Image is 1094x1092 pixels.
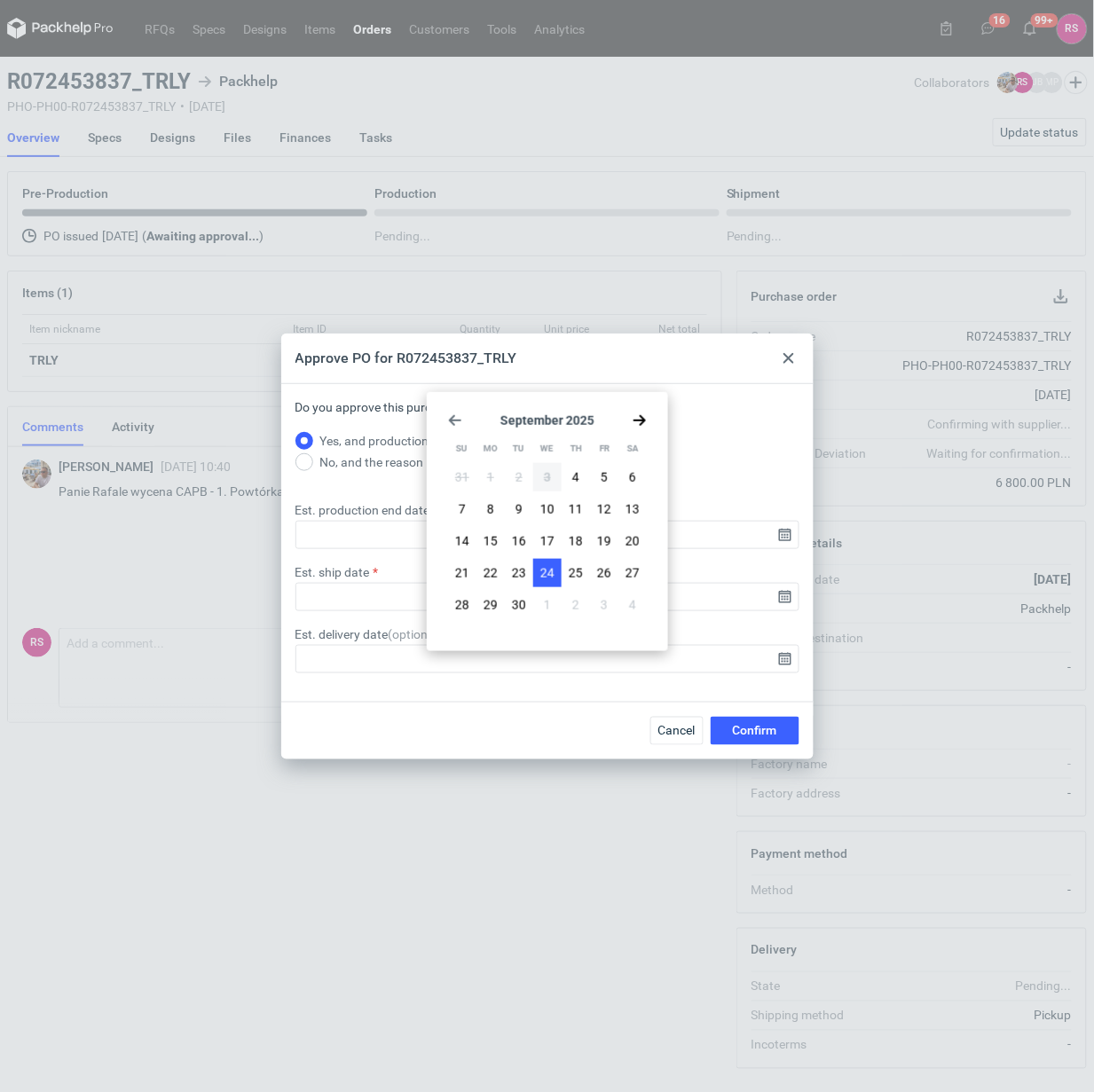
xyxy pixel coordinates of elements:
button: Wed Sep 17 2025 [533,527,562,555]
span: 27 [626,564,640,582]
div: We [533,435,561,463]
button: Sun Sep 28 2025 [448,591,476,619]
span: 4 [629,596,636,614]
button: Sat Oct 04 2025 [618,591,647,619]
div: Sa [619,435,647,463]
span: 25 [569,564,583,582]
button: Sun Sep 21 2025 [448,559,476,587]
span: 7 [459,500,466,518]
button: Mon Sep 22 2025 [476,559,505,587]
button: Sun Sep 14 2025 [448,527,476,555]
button: Sat Sep 20 2025 [618,527,647,555]
div: Th [563,435,590,463]
span: 24 [540,564,555,582]
button: Wed Oct 01 2025 [533,591,562,619]
button: Fri Oct 03 2025 [590,591,618,619]
button: Sat Sep 06 2025 [618,463,647,491]
span: Confirm [733,725,777,737]
span: 18 [569,532,583,550]
button: Thu Sep 25 2025 [562,559,590,587]
svg: Go forward 1 month [633,413,647,428]
span: 10 [540,500,555,518]
span: 22 [484,564,498,582]
button: Sat Sep 27 2025 [618,559,647,587]
span: 12 [597,500,611,518]
button: Thu Sep 04 2025 [562,463,590,491]
button: Tue Sep 09 2025 [505,495,533,523]
span: 28 [455,596,469,614]
section: September 2025 [448,413,647,428]
label: Est. ship date [295,563,370,581]
button: Thu Oct 02 2025 [562,591,590,619]
span: ( optional ) [389,627,443,641]
span: 29 [484,596,498,614]
div: Approve PO for R072453837_TRLY [295,349,517,368]
button: Sun Aug 31 2025 [448,463,476,491]
span: 6 [629,468,636,486]
span: 23 [512,564,526,582]
span: 3 [544,468,551,486]
div: Mo [476,435,504,463]
button: Sat Sep 13 2025 [618,495,647,523]
button: Tue Sep 02 2025 [505,463,533,491]
span: 2 [516,468,523,486]
button: Fri Sep 19 2025 [590,527,618,555]
button: Sun Sep 07 2025 [448,495,476,523]
span: 30 [512,596,526,614]
span: 1 [487,468,494,486]
span: 20 [626,532,640,550]
button: Fri Sep 26 2025 [590,559,618,587]
label: Est. delivery date [295,625,443,643]
button: Tue Sep 16 2025 [505,527,533,555]
span: 5 [601,468,608,486]
span: 19 [597,532,611,550]
button: Confirm [711,717,799,745]
svg: Go back 1 month [448,413,462,428]
div: Fr [591,435,618,463]
span: 9 [516,500,523,518]
label: Est. production end date [295,501,430,519]
span: 17 [540,532,555,550]
button: Fri Sep 12 2025 [590,495,618,523]
button: Mon Sep 01 2025 [476,463,505,491]
button: Wed Sep 03 2025 [533,463,562,491]
span: 4 [572,468,579,486]
button: Mon Sep 29 2025 [476,591,505,619]
button: Tue Sep 30 2025 [505,591,533,619]
span: 3 [601,596,608,614]
button: Tue Sep 23 2025 [505,559,533,587]
label: Do you approve this purchase order? [295,398,497,430]
span: 31 [455,468,469,486]
button: Thu Sep 18 2025 [562,527,590,555]
span: 14 [455,532,469,550]
button: Wed Sep 24 2025 [533,559,562,587]
button: Cancel [650,717,704,745]
div: Su [448,435,476,463]
button: Mon Sep 15 2025 [476,527,505,555]
span: 8 [487,500,494,518]
span: 15 [484,532,498,550]
span: 1 [544,596,551,614]
div: Tu [505,435,532,463]
span: 16 [512,532,526,550]
span: 21 [455,564,469,582]
span: 2 [572,596,579,614]
button: Thu Sep 11 2025 [562,495,590,523]
button: Mon Sep 08 2025 [476,495,505,523]
span: 13 [626,500,640,518]
span: Cancel [658,725,696,737]
button: Wed Sep 10 2025 [533,495,562,523]
span: 26 [597,564,611,582]
span: 11 [569,500,583,518]
button: Fri Sep 05 2025 [590,463,618,491]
